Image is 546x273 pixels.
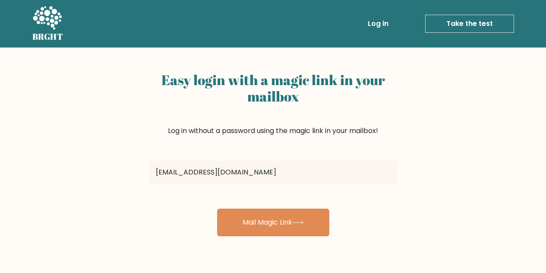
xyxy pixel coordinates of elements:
a: Take the test [425,15,514,33]
div: Log in without a password using the magic link in your mailbox! [149,68,398,157]
a: Log in [364,15,392,32]
h5: BRGHT [32,32,63,42]
h2: Easy login with a magic link in your mailbox [149,72,398,105]
a: BRGHT [32,3,63,44]
input: Email [149,160,398,184]
button: Mail Magic Link [217,209,329,236]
